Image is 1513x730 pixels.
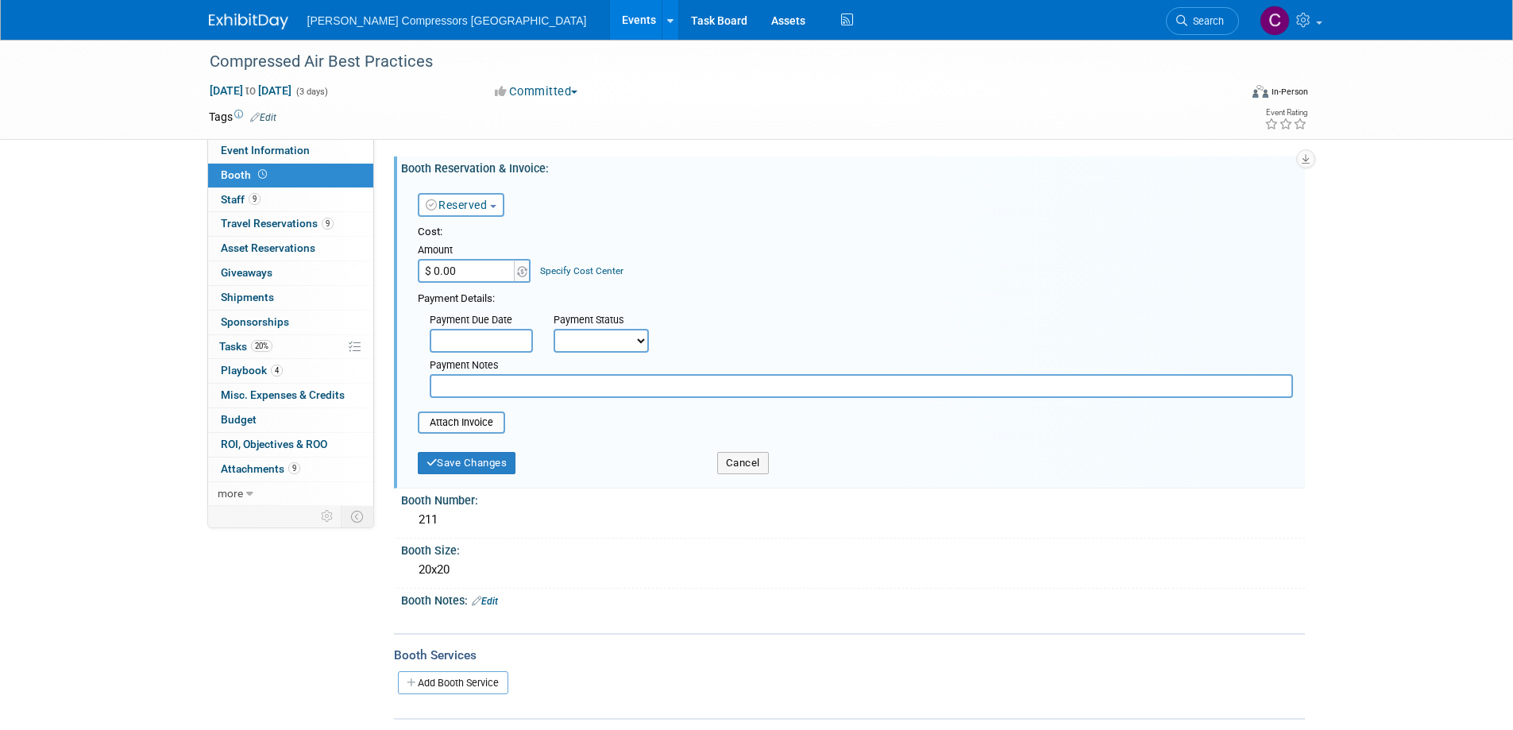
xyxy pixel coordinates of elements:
span: 9 [288,462,300,474]
span: Tasks [219,340,272,353]
span: more [218,487,243,500]
a: Attachments9 [208,458,373,481]
span: Staff [221,193,261,206]
a: Edit [250,112,276,123]
a: Playbook4 [208,359,373,383]
a: Staff9 [208,188,373,212]
td: Tags [209,109,276,125]
div: Event Format [1145,83,1309,106]
a: Misc. Expenses & Credits [208,384,373,407]
span: Shipments [221,291,274,303]
a: Reserved [426,199,488,211]
a: Sponsorships [208,311,373,334]
button: Save Changes [418,452,516,474]
span: Misc. Expenses & Credits [221,388,345,401]
a: Budget [208,408,373,432]
a: Search [1166,7,1239,35]
a: Edit [472,596,498,607]
img: ExhibitDay [209,14,288,29]
div: Booth Reservation & Invoice: [401,156,1305,176]
a: Add Booth Service [398,671,508,694]
img: Crystal Wilson [1260,6,1290,36]
a: Asset Reservations [208,237,373,261]
button: Committed [489,83,584,100]
div: Amount [418,243,533,259]
button: Cancel [717,452,769,474]
div: Payment Notes [430,358,1293,374]
span: Asset Reservations [221,241,315,254]
div: Compressed Air Best Practices [204,48,1215,76]
button: Reserved [418,193,504,217]
span: Sponsorships [221,315,289,328]
div: Booth Number: [401,489,1305,508]
span: Booth [221,168,270,181]
a: Giveaways [208,261,373,285]
span: to [243,84,258,97]
a: more [208,482,373,506]
div: Booth Size: [401,539,1305,558]
div: Cost: [418,225,1293,240]
a: Specify Cost Center [540,265,623,276]
td: Toggle Event Tabs [341,506,373,527]
div: Booth Services [394,647,1305,664]
span: Playbook [221,364,283,377]
span: Event Information [221,144,310,156]
span: [DATE] [DATE] [209,83,292,98]
a: Tasks20% [208,335,373,359]
span: Attachments [221,462,300,475]
td: Personalize Event Tab Strip [314,506,342,527]
span: 9 [249,193,261,205]
div: 211 [413,508,1293,532]
div: Payment Status [554,313,660,329]
div: 20x20 [413,558,1293,582]
span: Search [1187,15,1224,27]
span: Giveaways [221,266,272,279]
img: Format-Inperson.png [1252,85,1268,98]
div: Payment Details: [418,288,1293,307]
a: Booth [208,164,373,187]
a: Shipments [208,286,373,310]
span: Budget [221,413,257,426]
div: Booth Notes: [401,589,1305,609]
div: Payment Due Date [430,313,530,329]
span: (3 days) [295,87,328,97]
div: In-Person [1271,86,1308,98]
span: Booth not reserved yet [255,168,270,180]
a: Event Information [208,139,373,163]
a: ROI, Objectives & ROO [208,433,373,457]
div: Event Rating [1264,109,1307,117]
span: ROI, Objectives & ROO [221,438,327,450]
span: Travel Reservations [221,217,334,230]
span: 4 [271,365,283,377]
span: [PERSON_NAME] Compressors [GEOGRAPHIC_DATA] [307,14,587,27]
a: Travel Reservations9 [208,212,373,236]
span: 20% [251,340,272,352]
span: 9 [322,218,334,230]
